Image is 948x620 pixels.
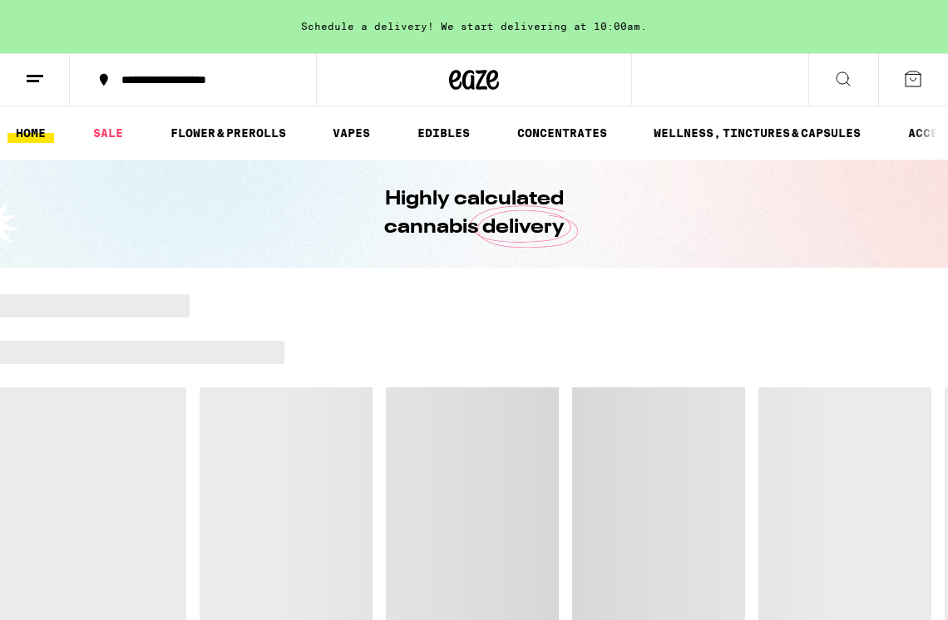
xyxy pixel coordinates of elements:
[409,123,478,143] a: EDIBLES
[337,185,611,242] h1: Highly calculated cannabis delivery
[324,123,378,143] a: VAPES
[162,123,294,143] a: FLOWER & PREROLLS
[85,123,131,143] a: SALE
[7,123,54,143] a: HOME
[509,123,615,143] a: CONCENTRATES
[645,123,869,143] a: WELLNESS, TINCTURES & CAPSULES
